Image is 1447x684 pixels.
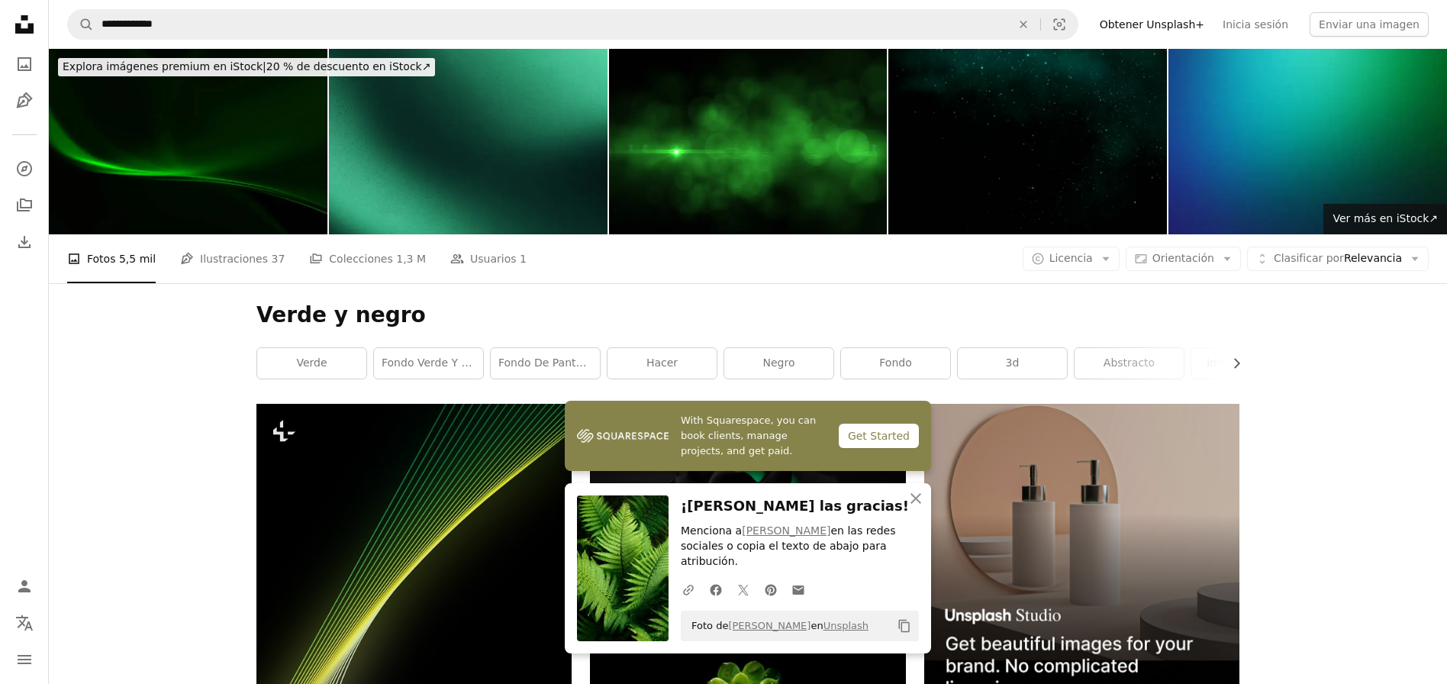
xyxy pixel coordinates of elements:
span: Relevancia [1274,251,1402,266]
a: fondo de pantalla [491,348,600,379]
span: Licencia [1049,252,1093,264]
a: negro [724,348,833,379]
a: With Squarespace, you can book clients, manage projects, and get paid.Get Started [565,401,931,471]
h1: Verde y negro [256,302,1239,329]
a: Colecciones [9,190,40,221]
button: Menú [9,644,40,675]
img: Destellos en la noche [888,49,1167,234]
span: 20 % de descuento en iStock ↗ [63,60,430,73]
a: Colecciones 1,3 M [309,234,426,283]
span: Foto de en [684,614,869,638]
a: Obtener Unsplash+ [1091,12,1213,37]
a: Ver más en iStock↗ [1323,204,1447,234]
a: Comparte en Facebook [702,574,730,605]
span: Explora imágenes premium en iStock | [63,60,266,73]
img: file-1747939142011-51e5cc87e3c9 [577,424,669,447]
form: Encuentra imágenes en todo el sitio [67,9,1078,40]
button: desplazar lista a la derecha [1223,348,1239,379]
a: 3d [958,348,1067,379]
a: Comparte en Pinterest [757,574,785,605]
button: Enviar una imagen [1310,12,1429,37]
a: un fondo negro con una línea verde y amarilla [256,660,572,673]
a: [PERSON_NAME] [742,524,830,537]
a: Ilustraciones [9,85,40,116]
button: Borrar [1007,10,1040,39]
button: Orientación [1126,247,1241,271]
a: Ilustraciones 37 [180,234,285,283]
a: Imagen digital [1191,348,1300,379]
a: Fotos [9,49,40,79]
a: hacer [607,348,717,379]
img: Negro, verde oscuro, jade, verde esmeralda, verde azulado, menta, agua, blanco, fondo abstracto. ... [329,49,607,234]
button: Buscar en Unsplash [68,10,94,39]
a: Inicia sesión [1213,12,1297,37]
a: Inicio — Unsplash [9,9,40,43]
a: fondo verde y negro [374,348,483,379]
button: Búsqueda visual [1041,10,1078,39]
span: Ver más en iStock ↗ [1333,212,1438,224]
button: Licencia [1023,247,1120,271]
button: Copiar al portapapeles [891,613,917,639]
span: 1 [520,250,527,267]
a: Comparte en Twitter [730,574,757,605]
span: With Squarespace, you can book clients, manage projects, and get paid. [681,413,827,459]
a: Usuarios 1 [450,234,527,283]
p: Menciona a en las redes sociales o copia el texto de abajo para atribución. [681,524,919,569]
span: 37 [271,250,285,267]
a: Historial de descargas [9,227,40,257]
a: fondo [841,348,950,379]
button: Idioma [9,608,40,638]
a: [PERSON_NAME] [728,620,811,631]
a: abstracto [1075,348,1184,379]
a: Comparte por correo electrónico [785,574,812,605]
img: Azul y verde movimiento borroso fondo abstracto [1168,49,1447,234]
span: 1,3 M [396,250,426,267]
span: Clasificar por [1274,252,1344,264]
a: Explorar [9,153,40,184]
img: Olas Fondo abstracto [49,49,327,234]
a: verde [257,348,366,379]
span: Orientación [1152,252,1214,264]
button: Clasificar porRelevancia [1247,247,1429,271]
img: Lens Flare y Bokeh, fondo negro [609,49,888,234]
h3: ¡[PERSON_NAME] las gracias! [681,495,919,518]
a: Explora imágenes premium en iStock|20 % de descuento en iStock↗ [49,49,444,85]
div: Get Started [839,424,919,448]
a: Unsplash [823,620,869,631]
a: Iniciar sesión / Registrarse [9,571,40,602]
